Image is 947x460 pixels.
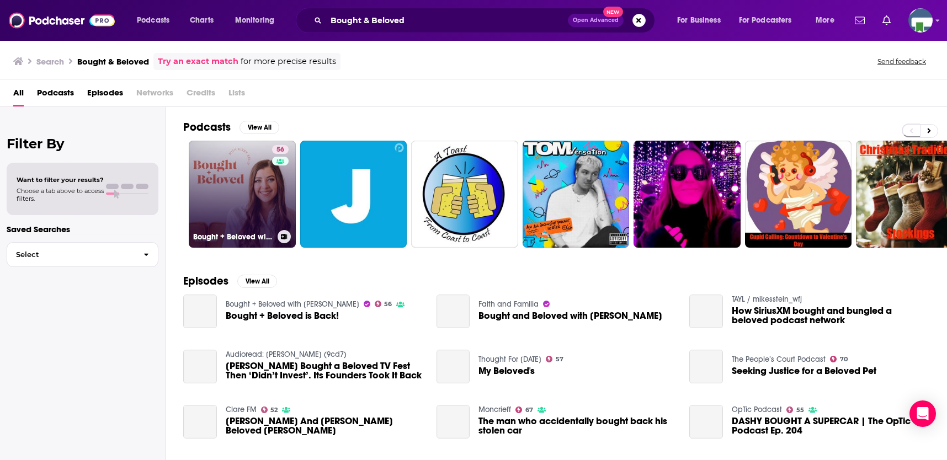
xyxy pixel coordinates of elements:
[272,145,289,154] a: 56
[226,416,423,435] a: Gert And Elizabeth Stam's Beloved Caherhurley Nursery
[796,408,804,413] span: 55
[183,274,277,288] a: EpisodesView All
[183,120,231,134] h2: Podcasts
[158,55,238,68] a: Try an exact match
[13,84,24,106] a: All
[478,416,676,435] a: The man who accidentally bought back his stolen car
[603,7,623,17] span: New
[677,13,721,28] span: For Business
[437,295,470,328] a: Bought and Beloved with Kirby Minnick
[183,274,228,288] h2: Episodes
[37,84,74,106] a: Podcasts
[573,18,619,23] span: Open Advanced
[908,8,933,33] span: Logged in as KCMedia
[375,301,392,307] a: 56
[183,405,217,438] a: Gert And Elizabeth Stam's Beloved Caherhurley Nursery
[908,8,933,33] button: Show profile menu
[669,12,735,29] button: open menu
[478,311,662,320] span: Bought and Beloved with [PERSON_NAME]
[874,57,929,66] button: Send feedback
[732,12,808,29] button: open menu
[261,406,278,413] a: 52
[478,299,539,309] a: Faith and Familia
[226,361,423,380] a: Jay Penske Bought a Beloved TV Fest Then ‘Didn’t Invest’. Its Founders Took It Back
[226,361,423,380] span: [PERSON_NAME] Bought a Beloved TV Fest Then ‘Didn’t Invest’. Its Founders Took It Back
[226,299,359,309] a: Bought + Beloved with Kirby Kelly
[227,12,289,29] button: open menu
[437,405,470,438] a: The man who accidentally bought back his stolen car
[226,350,347,359] a: Audioread: Mike Stein (9cd7)
[136,84,173,106] span: Networks
[478,366,535,376] a: My Beloved's
[525,408,533,413] span: 67
[546,356,563,362] a: 57
[478,355,541,364] a: Thought For Today
[9,10,115,31] img: Podchaser - Follow, Share and Rate Podcasts
[17,176,104,184] span: Want to filter your results?
[36,56,64,67] h3: Search
[7,242,158,267] button: Select
[183,12,220,29] a: Charts
[226,416,423,435] span: [PERSON_NAME] And [PERSON_NAME] Beloved [PERSON_NAME]
[228,84,245,106] span: Lists
[190,13,214,28] span: Charts
[689,295,723,328] a: How SiriusXM bought and bungled a beloved podcast network
[689,350,723,383] a: Seeking Justice for a Beloved Pet
[326,12,568,29] input: Search podcasts, credits, & more...
[17,187,104,202] span: Choose a tab above to access filters.
[478,311,662,320] a: Bought and Beloved with Kirby Minnick
[732,295,802,304] a: TAYL / mikesstein_wfj
[830,356,848,362] a: 70
[689,405,723,438] a: DASHY BOUGHT A SUPERCAR | The OpTic Podcast Ep. 204
[850,11,869,30] a: Show notifications dropdown
[732,306,929,325] a: How SiriusXM bought and bungled a beloved podcast network
[556,357,563,362] span: 57
[384,302,392,307] span: 56
[909,400,936,427] div: Open Intercom Messenger
[183,295,217,328] a: Bought + Beloved is Back!
[732,366,876,376] a: Seeking Justice for a Beloved Pet
[7,136,158,152] h2: Filter By
[129,12,184,29] button: open menu
[908,8,933,33] img: User Profile
[306,8,666,33] div: Search podcasts, credits, & more...
[568,14,624,27] button: Open AdvancedNew
[193,232,273,242] h3: Bought + Beloved with [PERSON_NAME]
[739,13,792,28] span: For Podcasters
[515,406,533,413] a: 67
[235,13,274,28] span: Monitoring
[840,357,848,362] span: 70
[183,120,279,134] a: PodcastsView All
[241,55,336,68] span: for more precise results
[240,121,279,134] button: View All
[7,251,135,258] span: Select
[478,405,511,414] a: Moncrieff
[226,311,339,320] a: Bought + Beloved is Back!
[878,11,895,30] a: Show notifications dropdown
[189,141,296,248] a: 56Bought + Beloved with [PERSON_NAME]
[87,84,123,106] a: Episodes
[187,84,215,106] span: Credits
[183,350,217,383] a: Jay Penske Bought a Beloved TV Fest Then ‘Didn’t Invest’. Its Founders Took It Back
[732,405,782,414] a: OpTic Podcast
[137,13,169,28] span: Podcasts
[276,145,284,156] span: 56
[237,275,277,288] button: View All
[270,408,278,413] span: 52
[732,416,929,435] a: DASHY BOUGHT A SUPERCAR | The OpTic Podcast Ep. 204
[808,12,848,29] button: open menu
[437,350,470,383] a: My Beloved's
[226,405,257,414] a: Clare FM
[7,224,158,234] p: Saved Searches
[77,56,149,67] h3: Bought & Beloved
